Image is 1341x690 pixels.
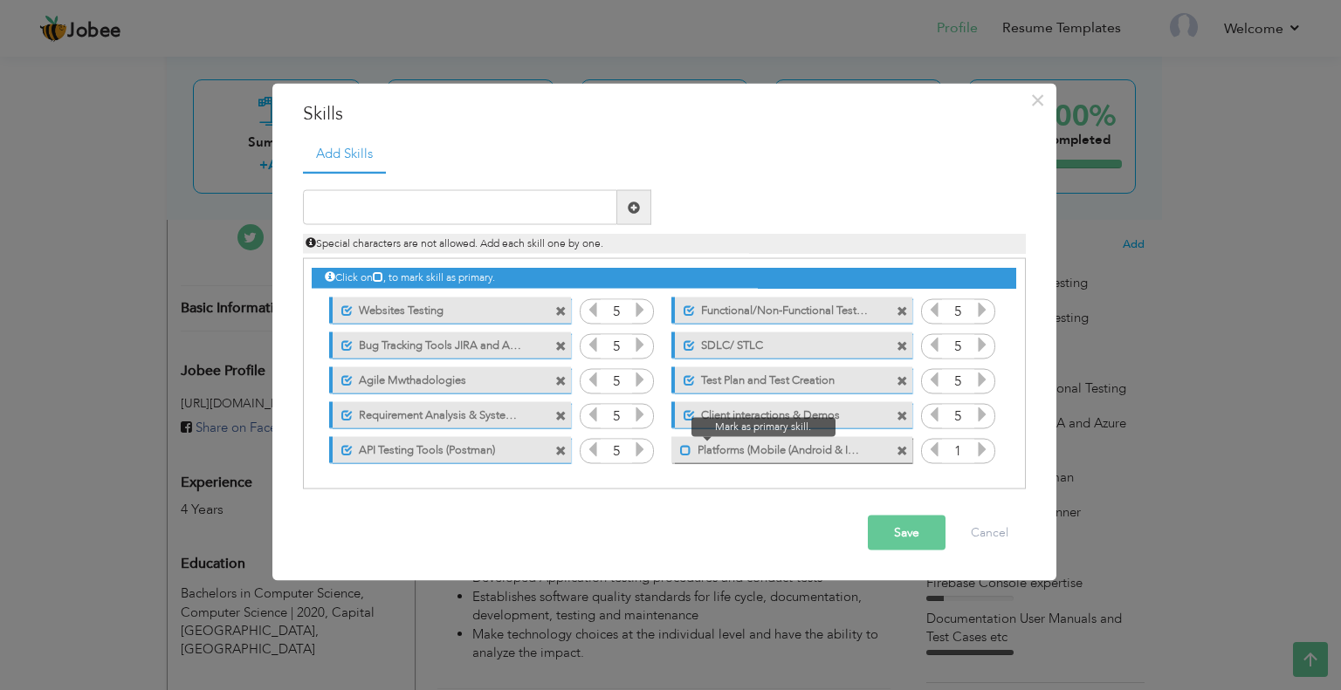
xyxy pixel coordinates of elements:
label: Platforms (Mobile (Android & IOS) & web & Desktop) [691,436,868,458]
h3: Skills [303,100,1026,126]
label: Bug Tracking Tools JIRA and Azure Dev Ops [353,331,526,353]
label: Requirement Analysis & System Analysis [353,401,526,423]
span: Special characters are not allowed. Add each skill one by one. [306,236,603,250]
span: Mark as primary skill. [691,418,836,436]
label: Client interactions & Demos [695,401,869,423]
button: Close [1024,85,1052,113]
label: API Testing Tools (Postman) [353,436,526,458]
div: Click on , to mark skill as primary. [312,268,1015,288]
label: Functional/Non-Functional Testing [695,297,869,318]
a: Add Skills [303,135,386,174]
button: Save [868,516,946,550]
button: Cancel [953,516,1026,550]
span: × [1030,84,1045,115]
label: Agile Mwthadologies [353,366,526,388]
label: Test Plan and Test Creation [695,366,869,388]
label: Websites Testing [353,297,526,318]
label: SDLC/ STLC [695,331,869,353]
